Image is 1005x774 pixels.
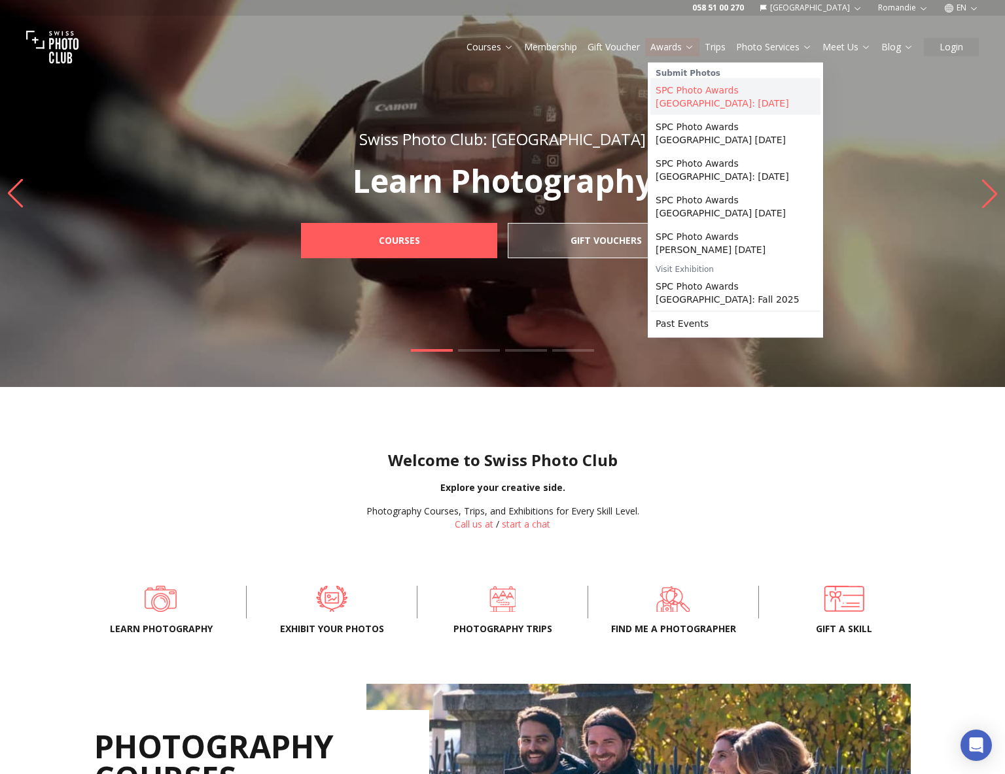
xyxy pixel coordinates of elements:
[961,730,992,761] div: Open Intercom Messenger
[268,622,396,635] span: Exhibit your photos
[650,188,820,225] a: SPC Photo Awards [GEOGRAPHIC_DATA] [DATE]
[519,38,582,56] button: Membership
[508,223,704,258] a: Gift Vouchers
[780,586,908,612] a: Gift a skill
[359,128,646,150] span: Swiss Photo Club: [GEOGRAPHIC_DATA]
[692,3,744,13] a: 058 51 00 270
[881,41,913,54] a: Blog
[645,38,699,56] button: Awards
[272,165,733,197] p: Learn Photography
[650,275,820,311] a: SPC Photo Awards [GEOGRAPHIC_DATA]: Fall 2025
[731,38,817,56] button: Photo Services
[97,586,225,612] a: Learn Photography
[736,41,812,54] a: Photo Services
[10,450,995,471] h1: Welcome to Swiss Photo Club
[455,518,493,530] a: Call us at
[817,38,876,56] button: Meet Us
[366,505,639,531] div: /
[650,225,820,261] a: SPC Photo Awards [PERSON_NAME] [DATE]
[705,41,726,54] a: Trips
[379,234,420,247] b: Courses
[502,518,550,531] button: start a chat
[650,78,820,115] a: SPC Photo Awards [GEOGRAPHIC_DATA]: [DATE]
[438,622,567,635] span: Photography trips
[876,38,919,56] button: Blog
[650,152,820,188] a: SPC Photo Awards [GEOGRAPHIC_DATA]: [DATE]
[650,261,820,275] div: Visit Exhibition
[10,481,995,494] div: Explore your creative side.
[26,21,79,73] img: Swiss photo club
[780,622,908,635] span: Gift a skill
[467,41,514,54] a: Courses
[650,115,820,152] a: SPC Photo Awards [GEOGRAPHIC_DATA] [DATE]
[924,38,979,56] button: Login
[571,234,642,247] b: Gift Vouchers
[438,586,567,612] a: Photography trips
[650,65,820,78] div: Submit Photos
[609,586,737,612] a: Find me a photographer
[699,38,731,56] button: Trips
[366,505,639,518] div: Photography Courses, Trips, and Exhibitions for Every Skill Level.
[588,41,640,54] a: Gift Voucher
[609,622,737,635] span: Find me a photographer
[582,38,645,56] button: Gift Voucher
[97,622,225,635] span: Learn Photography
[650,312,820,335] a: Past Events
[524,41,577,54] a: Membership
[822,41,871,54] a: Meet Us
[268,586,396,612] a: Exhibit your photos
[301,223,497,258] a: Courses
[650,41,694,54] a: Awards
[461,38,519,56] button: Courses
